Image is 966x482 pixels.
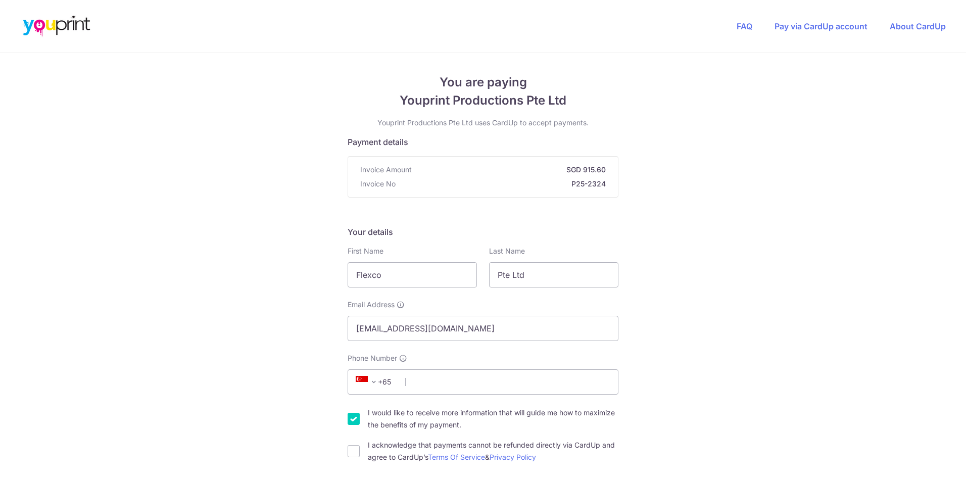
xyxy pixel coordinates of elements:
p: Youprint Productions Pte Ltd uses CardUp to accept payments. [348,118,618,128]
h5: Payment details [348,136,618,148]
a: FAQ [737,21,752,31]
strong: SGD 915.60 [416,165,606,175]
input: First name [348,262,477,287]
span: You are paying [348,73,618,91]
input: Email address [348,316,618,341]
label: I would like to receive more information that will guide me how to maximize the benefits of my pa... [368,407,618,431]
span: Email Address [348,300,395,310]
span: Youprint Productions Pte Ltd [348,91,618,110]
span: Phone Number [348,353,397,363]
strong: P25-2324 [400,179,606,189]
input: Last name [489,262,618,287]
a: About CardUp [890,21,946,31]
a: Terms Of Service [428,453,485,461]
h5: Your details [348,226,618,238]
a: Pay via CardUp account [775,21,867,31]
span: Invoice Amount [360,165,412,175]
label: Last Name [489,246,525,256]
a: Privacy Policy [490,453,536,461]
span: +65 [353,376,398,388]
label: I acknowledge that payments cannot be refunded directly via CardUp and agree to CardUp’s & [368,439,618,463]
label: First Name [348,246,383,256]
span: Invoice No [360,179,396,189]
span: +65 [356,376,380,388]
